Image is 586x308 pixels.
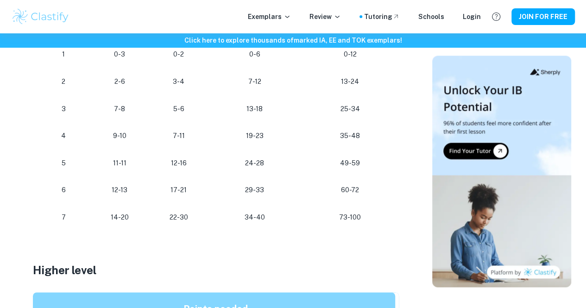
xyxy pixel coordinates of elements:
p: 7-8 [98,103,141,115]
p: 22-30 [156,211,202,224]
p: 13-24 [308,75,392,88]
p: 60-72 [308,184,392,196]
p: 6 [44,184,83,196]
p: Exemplars [248,12,291,22]
p: 0-2 [156,48,202,61]
p: 17-21 [156,184,202,196]
a: Schools [418,12,444,22]
img: Thumbnail [432,56,571,287]
button: JOIN FOR FREE [511,8,575,25]
img: Clastify logo [11,7,70,26]
p: 4 [44,130,83,142]
button: Help and Feedback [488,9,504,25]
p: 2-6 [98,75,141,88]
a: Tutoring [364,12,400,22]
p: 7 [44,211,83,224]
p: 14-20 [98,211,141,224]
p: 25-34 [308,103,392,115]
p: 29-33 [216,184,293,196]
p: 35-48 [308,130,392,142]
p: 34-40 [216,211,293,224]
p: 13-18 [216,103,293,115]
h3: Higher level [33,262,403,278]
p: 0-6 [216,48,293,61]
p: 12-16 [156,157,202,170]
p: Review [309,12,341,22]
p: 7-12 [216,75,293,88]
p: 19-23 [216,130,293,142]
p: 73-100 [308,211,392,224]
a: Login [463,12,481,22]
p: 5-6 [156,103,202,115]
p: 49-59 [308,157,392,170]
h6: Click here to explore thousands of marked IA, EE and TOK exemplars ! [2,35,584,45]
p: 0-12 [308,48,392,61]
p: 11-11 [98,157,141,170]
p: 3 [44,103,83,115]
p: 1 [44,48,83,61]
p: 9-10 [98,130,141,142]
p: 7-11 [156,130,202,142]
p: 3-4 [156,75,202,88]
p: 2 [44,75,83,88]
p: 24-28 [216,157,293,170]
p: 0-3 [98,48,141,61]
p: 12-13 [98,184,141,196]
p: 5 [44,157,83,170]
